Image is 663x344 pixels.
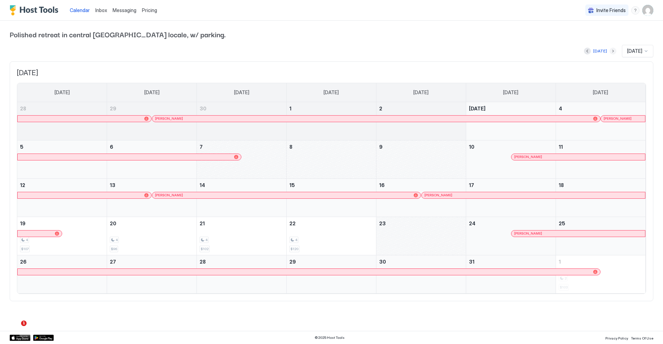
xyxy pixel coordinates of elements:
[287,179,376,191] a: October 15, 2025
[609,48,616,55] button: Next month
[596,7,626,13] span: Invite Friends
[197,140,286,153] a: October 7, 2025
[295,238,297,242] span: 4
[466,140,556,178] td: October 10, 2025
[20,144,23,150] span: 5
[234,89,249,96] span: [DATE]
[376,102,466,140] td: October 2, 2025
[496,83,525,102] a: Friday
[376,140,466,178] td: October 9, 2025
[556,179,645,191] a: October 18, 2025
[200,144,203,150] span: 7
[376,179,466,191] a: October 16, 2025
[70,7,90,14] a: Calendar
[200,182,205,188] span: 14
[315,335,345,340] span: © 2025 Host Tools
[55,89,70,96] span: [DATE]
[95,7,107,14] a: Inbox
[424,193,452,197] span: [PERSON_NAME]
[197,255,286,268] a: October 28, 2025
[287,217,376,230] a: October 22, 2025
[376,255,466,293] td: October 30, 2025
[26,238,28,242] span: 4
[466,217,556,230] a: October 24, 2025
[376,178,466,217] td: October 16, 2025
[144,89,160,96] span: [DATE]
[289,259,296,265] span: 29
[17,69,646,77] span: [DATE]
[17,102,107,115] a: September 28, 2025
[10,5,61,16] a: Host Tools Logo
[469,144,474,150] span: 10
[556,140,645,178] td: October 11, 2025
[116,238,118,242] span: 4
[514,231,542,236] span: [PERSON_NAME]
[466,255,556,293] td: October 31, 2025
[107,140,197,178] td: October 6, 2025
[376,255,466,268] a: October 30, 2025
[379,220,386,226] span: 23
[17,178,107,217] td: October 12, 2025
[20,106,26,111] span: 28
[287,140,376,178] td: October 8, 2025
[33,335,54,341] div: Google Play Store
[469,182,474,188] span: 17
[17,217,107,230] a: October 19, 2025
[107,102,197,140] td: September 29, 2025
[197,178,287,217] td: October 14, 2025
[406,83,435,102] a: Thursday
[107,217,197,255] td: October 20, 2025
[95,7,107,13] span: Inbox
[107,255,196,268] a: October 27, 2025
[107,140,196,153] a: October 6, 2025
[376,140,466,153] a: October 9, 2025
[631,6,640,14] div: menu
[200,259,206,265] span: 28
[17,140,107,178] td: October 5, 2025
[514,231,642,236] div: [PERSON_NAME]
[17,255,107,268] a: October 26, 2025
[584,48,591,55] button: Previous month
[413,89,429,96] span: [DATE]
[287,140,376,153] a: October 8, 2025
[324,89,339,96] span: [DATE]
[556,255,645,293] td: November 1, 2025
[556,217,645,255] td: October 25, 2025
[110,144,113,150] span: 6
[290,247,298,251] span: $120
[10,335,30,341] a: App Store
[469,106,486,111] span: [DATE]
[593,48,607,54] div: [DATE]
[379,259,386,265] span: 30
[17,255,107,293] td: October 26, 2025
[642,5,653,16] div: User profile
[17,102,107,140] td: September 28, 2025
[227,83,256,102] a: Tuesday
[113,7,136,14] a: Messaging
[559,144,563,150] span: 11
[469,220,475,226] span: 24
[466,102,556,140] td: October 3, 2025
[197,179,286,191] a: October 14, 2025
[631,334,653,341] a: Terms Of Use
[556,255,645,268] a: November 1, 2025
[287,102,376,115] a: October 1, 2025
[466,178,556,217] td: October 17, 2025
[559,182,564,188] span: 18
[379,144,383,150] span: 9
[604,116,632,121] span: [PERSON_NAME]
[205,238,208,242] span: 4
[559,259,561,265] span: 1
[556,140,645,153] a: October 11, 2025
[20,182,25,188] span: 12
[113,7,136,13] span: Messaging
[556,217,645,230] a: October 25, 2025
[197,102,287,140] td: September 30, 2025
[605,336,628,340] span: Privacy Policy
[556,102,645,140] td: October 4, 2025
[17,217,107,255] td: October 19, 2025
[287,217,376,255] td: October 22, 2025
[289,106,291,111] span: 1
